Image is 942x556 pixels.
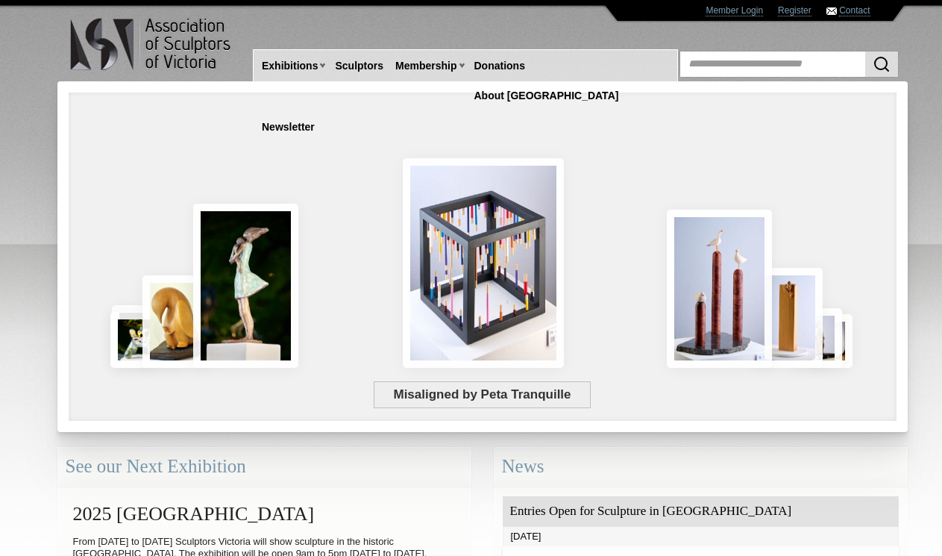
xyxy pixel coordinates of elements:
[826,7,837,15] img: Contact ASV
[66,496,463,532] h2: 2025 [GEOGRAPHIC_DATA]
[503,527,899,546] div: [DATE]
[873,55,891,73] img: Search
[374,381,591,408] span: Misaligned by Peta Tranquille
[706,5,763,16] a: Member Login
[256,113,321,141] a: Newsletter
[667,210,772,368] img: Rising Tides
[193,204,299,368] img: Connection
[494,447,908,487] div: News
[503,496,899,527] div: Entries Open for Sculpture in [GEOGRAPHIC_DATA]
[389,52,462,80] a: Membership
[468,52,531,80] a: Donations
[468,82,625,110] a: About [GEOGRAPHIC_DATA]
[403,158,564,368] img: Misaligned
[329,52,389,80] a: Sculptors
[256,52,324,80] a: Exhibitions
[755,268,823,368] img: Little Frog. Big Climb
[778,5,811,16] a: Register
[57,447,471,487] div: See our Next Exhibition
[69,15,233,74] img: logo.png
[839,5,870,16] a: Contact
